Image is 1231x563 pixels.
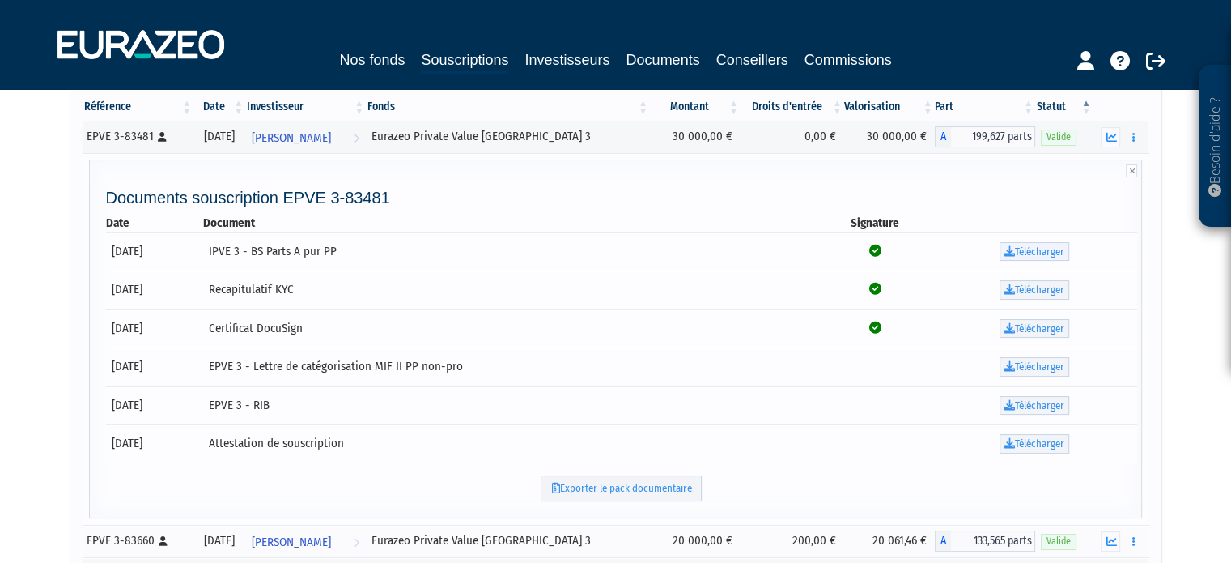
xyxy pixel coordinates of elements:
[935,531,951,552] span: A
[245,525,366,557] a: [PERSON_NAME]
[935,126,1035,147] div: A - Eurazeo Private Value Europe 3
[106,386,204,425] td: [DATE]
[371,532,644,549] div: Eurazeo Private Value [GEOGRAPHIC_DATA] 3
[716,49,788,71] a: Conseillers
[804,49,892,71] a: Commissions
[951,126,1035,147] span: 199,627 parts
[935,93,1035,121] th: Part: activer pour trier la colonne par ordre croissant
[1000,357,1069,377] a: Télécharger
[203,424,818,463] td: Attestation de souscription
[87,532,189,549] div: EPVE 3-83660
[106,271,204,309] td: [DATE]
[626,49,700,71] a: Documents
[421,49,508,74] a: Souscriptions
[203,386,818,425] td: EPVE 3 - RIB
[650,93,741,121] th: Montant: activer pour trier la colonne par ordre croissant
[106,189,1138,207] h4: Documents souscription EPVE 3-83481
[1000,280,1069,300] a: Télécharger
[203,232,818,271] td: IPVE 3 - BS Parts A pur PP
[541,476,702,502] a: Exporter le pack documentaire
[158,132,167,142] i: [Français] Personne physique
[354,123,359,153] i: Voir l'investisseur
[193,93,245,121] th: Date: activer pour trier la colonne par ordre croissant
[1000,319,1069,339] a: Télécharger
[83,93,194,121] th: Référence : activer pour trier la colonne par ordre croissant
[650,525,741,557] td: 20 000,00 €
[203,348,818,386] td: EPVE 3 - Lettre de catégorisation MIF II PP non-pro
[1041,130,1076,145] span: Valide
[339,49,405,71] a: Nos fonds
[252,527,331,557] span: [PERSON_NAME]
[1041,534,1076,549] span: Valide
[1035,93,1093,121] th: Statut : activer pour trier la colonne par ordre d&eacute;croissant
[106,232,204,271] td: [DATE]
[245,121,366,153] a: [PERSON_NAME]
[818,215,931,232] th: Signature
[366,93,650,121] th: Fonds: activer pour trier la colonne par ordre croissant
[203,309,818,348] td: Certificat DocuSign
[159,536,168,546] i: [Français] Personne physique
[741,121,844,153] td: 0,00 €
[741,525,844,557] td: 200,00 €
[245,93,366,121] th: Investisseur: activer pour trier la colonne par ordre croissant
[106,348,204,386] td: [DATE]
[844,525,935,557] td: 20 061,46 €
[199,532,240,549] div: [DATE]
[524,49,609,71] a: Investisseurs
[57,30,224,59] img: 1732889491-logotype_eurazeo_blanc_rvb.png
[1000,242,1069,262] a: Télécharger
[106,424,204,463] td: [DATE]
[1000,434,1069,454] a: Télécharger
[199,128,240,145] div: [DATE]
[252,123,331,153] span: [PERSON_NAME]
[371,128,644,145] div: Eurazeo Private Value [GEOGRAPHIC_DATA] 3
[844,93,935,121] th: Valorisation: activer pour trier la colonne par ordre croissant
[951,531,1035,552] span: 133,565 parts
[844,121,935,153] td: 30 000,00 €
[650,121,741,153] td: 30 000,00 €
[203,271,818,309] td: Recapitulatif KYC
[935,531,1035,552] div: A - Eurazeo Private Value Europe 3
[354,527,359,557] i: Voir l'investisseur
[741,93,844,121] th: Droits d'entrée: activer pour trier la colonne par ordre croissant
[203,215,818,232] th: Document
[106,215,204,232] th: Date
[87,128,189,145] div: EPVE 3-83481
[935,126,951,147] span: A
[1206,74,1225,220] p: Besoin d'aide ?
[106,309,204,348] td: [DATE]
[1000,396,1069,416] a: Télécharger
